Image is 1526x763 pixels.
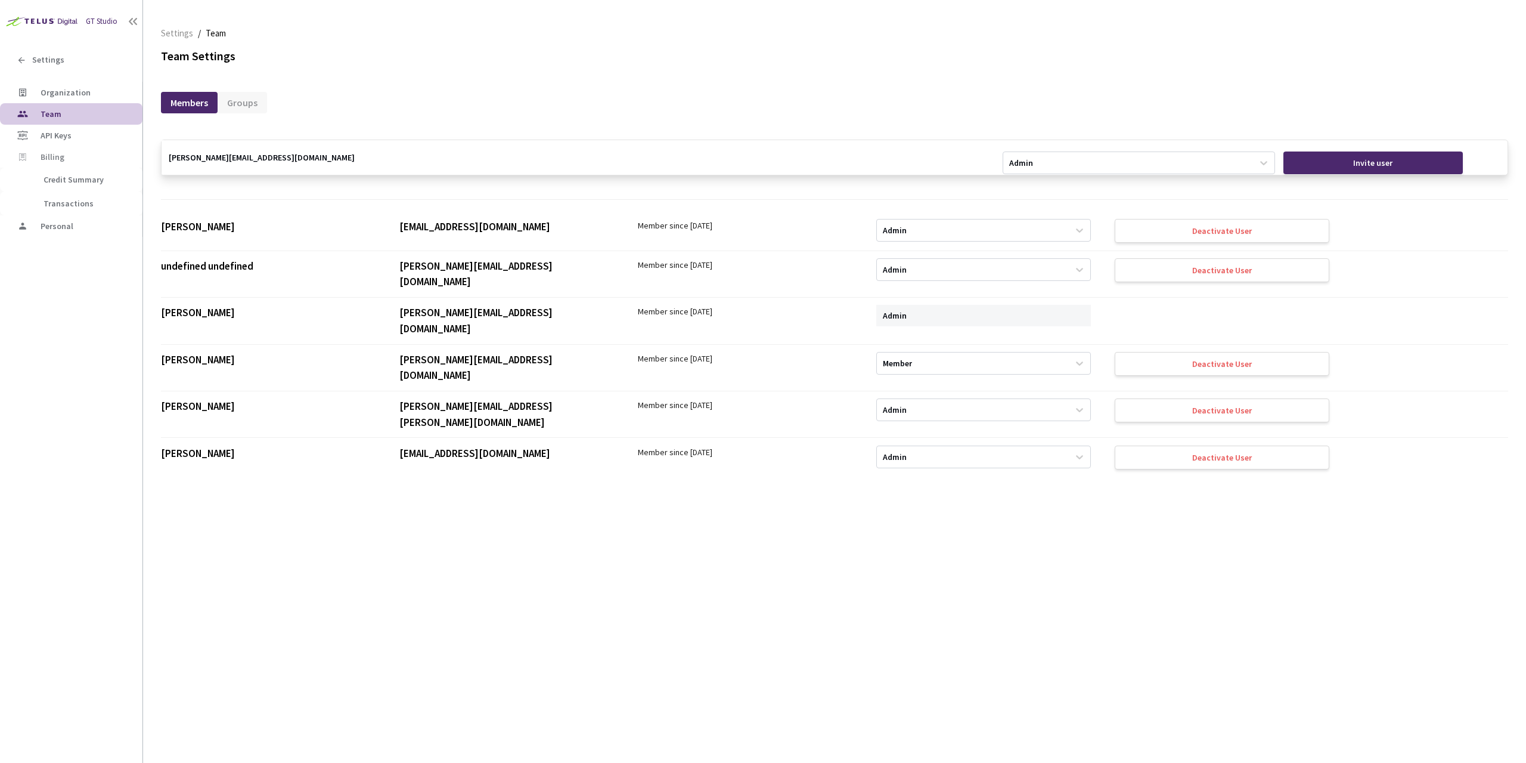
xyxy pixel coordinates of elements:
div: undefined undefined [161,258,376,274]
span: Billing [41,152,64,162]
div: [PERSON_NAME][EMAIL_ADDRESS][DOMAIN_NAME] [399,258,614,290]
div: [PERSON_NAME][EMAIL_ADDRESS][PERSON_NAME][DOMAIN_NAME] [399,399,614,430]
div: [EMAIL_ADDRESS][DOMAIN_NAME] [399,219,614,235]
span: Organization [41,87,91,98]
span: API Keys [41,130,72,141]
div: Member since [DATE] [638,219,852,232]
div: Deactivate User [1192,359,1252,369]
div: Deactivate User [1192,406,1252,415]
div: Member since [DATE] [638,352,852,365]
div: Deactivate User [1192,226,1252,236]
div: Admin [883,451,907,462]
div: Groups [218,92,267,113]
div: [PERSON_NAME] [161,305,376,321]
span: Credit Summary [44,174,104,185]
div: [PERSON_NAME] [161,446,376,462]
div: Member since [DATE] [638,258,852,271]
span: Settings [161,26,193,41]
div: Deactivate User [1192,265,1252,275]
div: Team Settings [161,48,1508,65]
div: Members [161,92,218,113]
span: Team [41,109,61,119]
div: Admin [883,264,907,275]
div: [EMAIL_ADDRESS][DOMAIN_NAME] [399,446,614,462]
div: Admin [883,225,907,236]
div: Invite user [1353,158,1392,168]
span: Team [206,26,226,41]
div: Admin [1009,157,1033,168]
div: GT Studio [86,16,117,27]
span: Transactions [44,198,94,209]
a: Settings [159,26,196,39]
span: Settings [32,55,64,65]
li: / [198,26,201,41]
div: Admin [883,404,907,415]
div: Deactivate User [1192,453,1252,462]
span: Personal [41,221,73,231]
div: Member since [DATE] [638,399,852,412]
div: [PERSON_NAME][EMAIL_ADDRESS][DOMAIN_NAME] [399,305,614,336]
input: Enter an email you’d want to send an invite to [162,140,1003,175]
div: [PERSON_NAME] [161,399,376,415]
div: [PERSON_NAME][EMAIL_ADDRESS][DOMAIN_NAME] [399,352,614,384]
div: Member since [DATE] [638,446,852,459]
div: Member since [DATE] [638,305,852,318]
div: Member [883,357,912,369]
div: [PERSON_NAME] [161,352,376,368]
div: [PERSON_NAME] [161,219,376,235]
